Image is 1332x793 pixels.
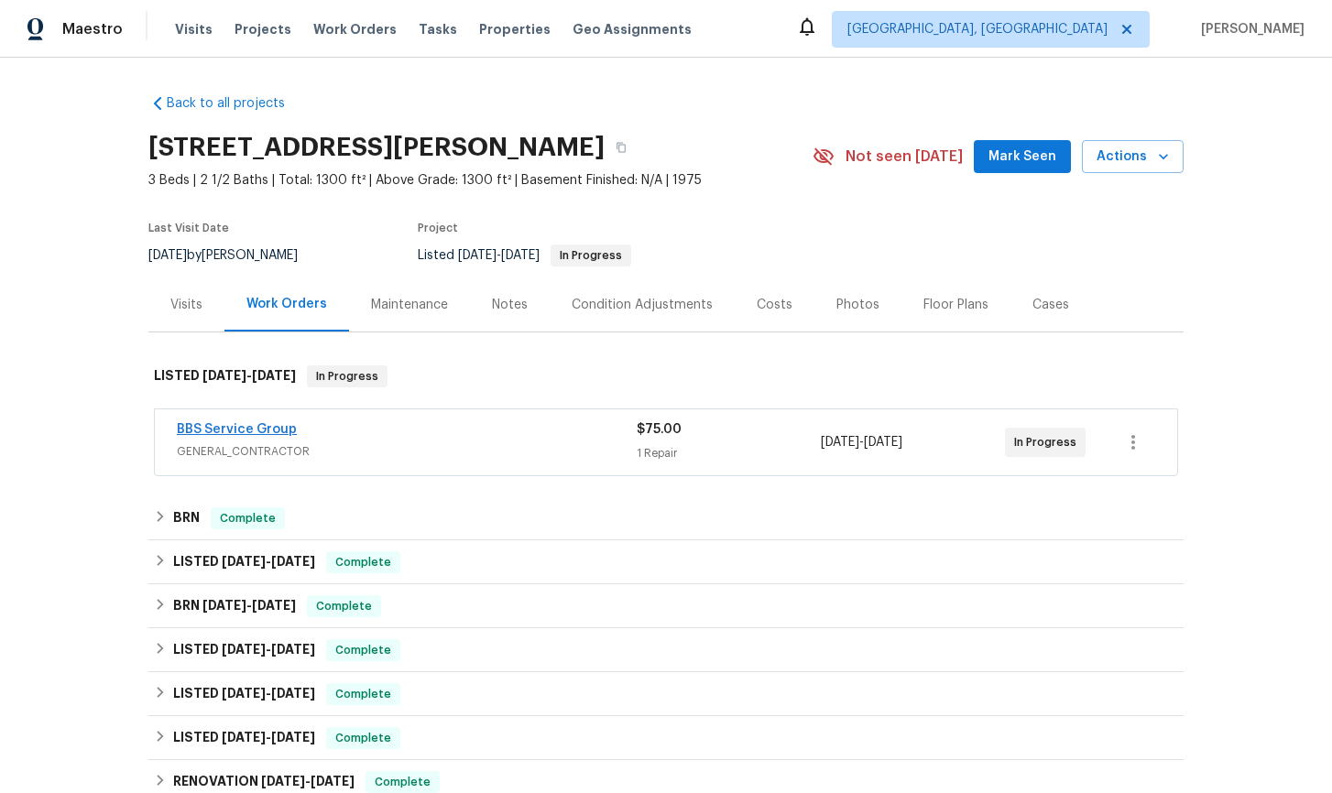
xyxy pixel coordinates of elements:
span: [DATE] [222,643,266,656]
span: - [222,687,315,700]
span: Tasks [419,23,457,36]
h6: LISTED [173,551,315,573]
span: [DATE] [222,555,266,568]
span: Complete [213,509,283,527]
span: [DATE] [202,369,246,382]
span: [DATE] [202,599,246,612]
div: Notes [492,296,528,314]
span: - [821,433,902,451]
span: GENERAL_CONTRACTOR [177,442,637,461]
h2: [STREET_ADDRESS][PERSON_NAME] [148,138,605,157]
span: - [222,643,315,656]
a: BBS Service Group [177,423,297,436]
div: LISTED [DATE]-[DATE]Complete [148,716,1184,760]
div: LISTED [DATE]-[DATE]Complete [148,628,1184,672]
span: - [222,555,315,568]
span: [DATE] [458,249,497,262]
span: In Progress [1014,433,1084,451]
span: Visits [175,20,213,38]
div: LISTED [DATE]-[DATE]In Progress [148,347,1184,406]
h6: RENOVATION [173,771,355,793]
span: Complete [367,773,438,791]
h6: BRN [173,595,296,617]
div: Cases [1032,296,1069,314]
button: Actions [1082,140,1184,174]
span: Mark Seen [988,146,1056,168]
span: Work Orders [313,20,397,38]
span: [DATE] [311,775,355,788]
div: LISTED [DATE]-[DATE]Complete [148,540,1184,584]
span: Last Visit Date [148,223,229,234]
div: Maintenance [371,296,448,314]
div: Photos [836,296,879,314]
span: [DATE] [252,369,296,382]
span: [DATE] [261,775,305,788]
div: by [PERSON_NAME] [148,244,320,266]
span: In Progress [552,250,629,261]
a: Back to all projects [148,94,324,113]
span: [DATE] [222,731,266,744]
span: [DATE] [252,599,296,612]
span: $75.00 [637,423,682,436]
div: BRN Complete [148,496,1184,540]
div: Work Orders [246,295,327,313]
span: [DATE] [148,249,187,262]
span: Geo Assignments [573,20,692,38]
span: [DATE] [271,687,315,700]
div: BRN [DATE]-[DATE]Complete [148,584,1184,628]
span: - [222,731,315,744]
span: Maestro [62,20,123,38]
h6: LISTED [154,365,296,387]
div: Condition Adjustments [572,296,713,314]
span: [GEOGRAPHIC_DATA], [GEOGRAPHIC_DATA] [847,20,1108,38]
button: Copy Address [605,131,638,164]
div: Visits [170,296,202,314]
span: Project [418,223,458,234]
h6: LISTED [173,727,315,749]
div: Floor Plans [923,296,988,314]
h6: LISTED [173,683,315,705]
span: Complete [328,553,399,571]
span: [DATE] [821,436,859,449]
span: Actions [1097,146,1169,168]
h6: LISTED [173,639,315,661]
span: Complete [328,641,399,659]
button: Mark Seen [974,140,1071,174]
span: - [202,369,296,382]
h6: BRN [173,507,200,529]
span: [DATE] [271,555,315,568]
span: [DATE] [271,731,315,744]
span: Complete [309,597,379,615]
span: Not seen [DATE] [846,147,963,166]
span: [DATE] [222,687,266,700]
span: - [458,249,540,262]
span: Listed [418,249,631,262]
span: Properties [479,20,551,38]
div: Costs [757,296,792,314]
span: - [202,599,296,612]
span: In Progress [309,367,386,386]
div: LISTED [DATE]-[DATE]Complete [148,672,1184,716]
span: Projects [235,20,291,38]
span: - [261,775,355,788]
span: [PERSON_NAME] [1194,20,1305,38]
span: [DATE] [501,249,540,262]
span: [DATE] [864,436,902,449]
span: 3 Beds | 2 1/2 Baths | Total: 1300 ft² | Above Grade: 1300 ft² | Basement Finished: N/A | 1975 [148,171,813,190]
span: Complete [328,729,399,747]
span: Complete [328,685,399,703]
span: [DATE] [271,643,315,656]
div: 1 Repair [637,444,821,462]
